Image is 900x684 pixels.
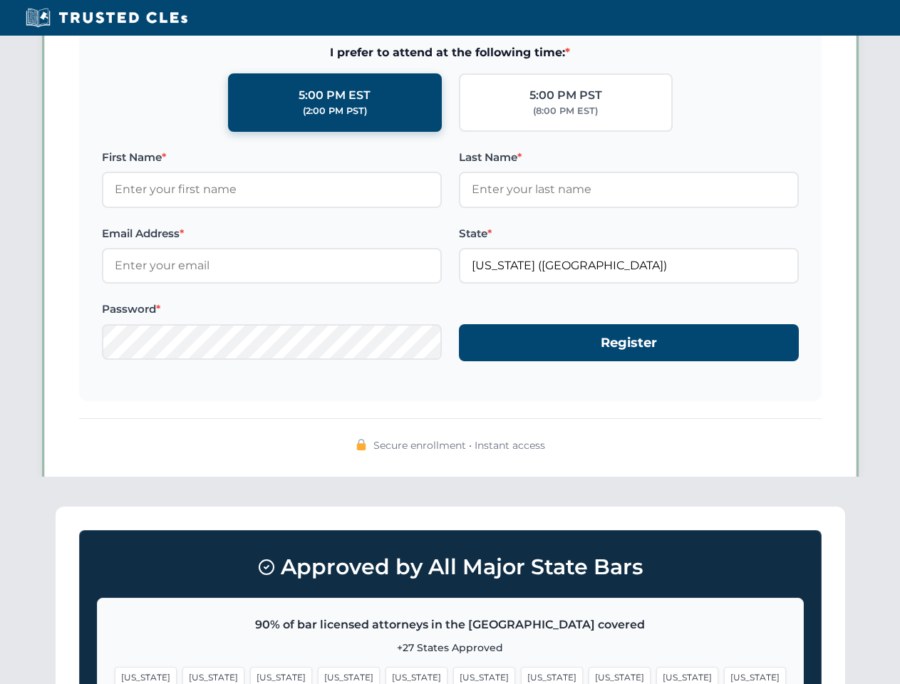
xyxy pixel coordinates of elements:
[115,616,786,634] p: 90% of bar licensed attorneys in the [GEOGRAPHIC_DATA] covered
[21,7,192,28] img: Trusted CLEs
[459,172,799,207] input: Enter your last name
[303,104,367,118] div: (2:00 PM PST)
[459,248,799,284] input: California (CA)
[529,86,602,105] div: 5:00 PM PST
[373,437,545,453] span: Secure enrollment • Instant access
[459,324,799,362] button: Register
[102,248,442,284] input: Enter your email
[115,640,786,655] p: +27 States Approved
[102,225,442,242] label: Email Address
[102,149,442,166] label: First Name
[459,225,799,242] label: State
[97,548,804,586] h3: Approved by All Major State Bars
[299,86,371,105] div: 5:00 PM EST
[102,43,799,62] span: I prefer to attend at the following time:
[102,172,442,207] input: Enter your first name
[533,104,598,118] div: (8:00 PM EST)
[459,149,799,166] label: Last Name
[102,301,442,318] label: Password
[356,439,367,450] img: 🔒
